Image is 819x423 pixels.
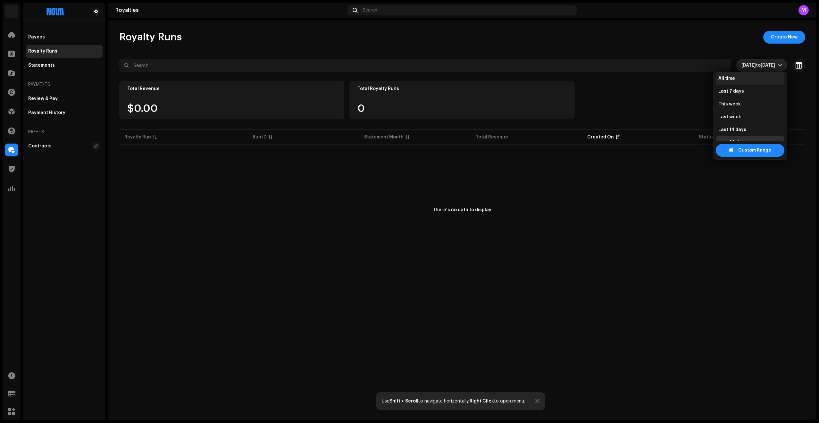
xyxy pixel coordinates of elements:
span: Last 30 days [741,59,778,72]
div: Royalty Runs [28,49,57,54]
button: Create New [763,31,805,44]
div: dropdown trigger [778,59,782,72]
li: Last week [716,111,784,123]
span: Last 7 days [718,88,744,95]
img: f5159e88-6796-4381-9ef9-795c40184c13 [5,5,18,18]
re-m-nav-item: Contracts [26,140,103,153]
li: All time [716,72,784,85]
img: 8db28948-3eae-414d-85d0-81e76db8b66b [28,8,82,15]
re-o-card-value: Total Royalty Runs [349,81,575,119]
div: Review & Pay [28,96,58,101]
span: to [756,63,761,68]
re-a-nav-header: Payments [26,77,103,92]
re-m-nav-item: Payees [26,31,103,44]
div: Use to navigate horizontally, to open menu. [382,399,525,404]
re-a-nav-header: Rights [26,124,103,140]
div: Total Royalty Runs [357,86,567,91]
span: [DATE] [761,63,775,68]
re-m-nav-item: Review & Pay [26,92,103,105]
div: Payment History [28,110,65,115]
re-m-nav-item: Statements [26,59,103,72]
span: Custom Range [738,144,771,157]
div: Royalties [115,8,345,13]
span: [DATE] [741,63,756,68]
input: Search [119,59,731,72]
span: Last week [718,114,741,120]
span: Create New [771,31,798,44]
re-o-card-value: Total Revenue [119,81,345,119]
span: Search [363,8,377,13]
re-m-nav-item: Royalty Runs [26,45,103,58]
div: Payees [28,35,45,40]
span: All time [718,75,735,82]
div: Contracts [28,144,52,149]
span: Royalty Runs [119,31,182,44]
div: Statements [28,63,55,68]
span: Last 30 days [718,139,747,146]
li: Last 30 days [716,136,784,149]
li: Last 14 days [716,123,784,136]
span: Last 14 days [718,127,746,133]
div: There's no data to display [433,207,491,213]
li: This week [716,98,784,111]
span: This week [718,101,741,107]
div: Total Revenue [127,86,337,91]
div: M [798,5,809,15]
strong: Shift + Scroll [389,399,418,403]
li: Last 7 days [716,85,784,98]
strong: Right Click [470,399,494,403]
re-m-nav-item: Payment History [26,106,103,119]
